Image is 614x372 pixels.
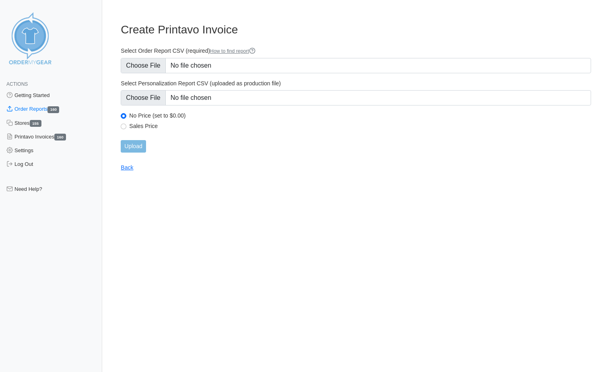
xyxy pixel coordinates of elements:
[6,81,28,87] span: Actions
[121,164,133,171] a: Back
[129,122,591,130] label: Sales Price
[121,80,591,87] label: Select Personalization Report CSV (uploaded as production file)
[121,140,146,153] input: Upload
[121,23,591,37] h3: Create Printavo Invoice
[210,48,255,54] a: How to find report
[121,47,591,55] label: Select Order Report CSV (required)
[30,120,41,127] span: 155
[129,112,591,119] label: No Price (set to $0.00)
[54,134,66,141] span: 160
[47,106,59,113] span: 160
